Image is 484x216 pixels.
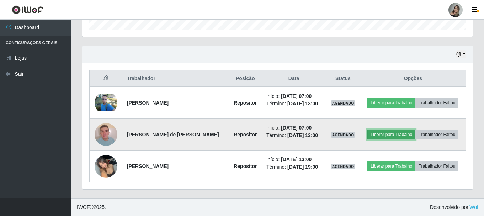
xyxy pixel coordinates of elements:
[234,100,257,106] strong: Repositor
[127,132,219,137] strong: [PERSON_NAME] de [PERSON_NAME]
[287,101,318,106] time: [DATE] 13:00
[77,204,90,210] span: IWOF
[281,93,312,99] time: [DATE] 07:00
[367,161,415,171] button: Liberar para Trabalho
[415,130,458,139] button: Trabalhador Faltou
[262,70,325,87] th: Data
[95,94,117,111] img: 1742358454044.jpeg
[77,204,106,211] span: © 2025 .
[95,151,117,181] img: 1754455708839.jpeg
[415,161,458,171] button: Trabalhador Faltou
[430,204,478,211] span: Desenvolvido por
[367,98,415,108] button: Liberar para Trabalho
[266,93,321,100] li: Início:
[468,204,478,210] a: iWof
[127,163,169,169] strong: [PERSON_NAME]
[234,163,257,169] strong: Repositor
[234,132,257,137] strong: Repositor
[229,70,262,87] th: Posição
[127,100,169,106] strong: [PERSON_NAME]
[12,5,43,14] img: CoreUI Logo
[287,132,318,138] time: [DATE] 13:00
[331,132,356,138] span: AGENDADO
[266,163,321,171] li: Término:
[281,157,312,162] time: [DATE] 13:00
[281,125,312,131] time: [DATE] 07:00
[325,70,361,87] th: Status
[266,124,321,132] li: Início:
[266,156,321,163] li: Início:
[367,130,415,139] button: Liberar para Trabalho
[123,70,229,87] th: Trabalhador
[287,164,318,170] time: [DATE] 19:00
[331,164,356,169] span: AGENDADO
[95,119,117,149] img: 1734788815754.jpeg
[331,100,356,106] span: AGENDADO
[361,70,466,87] th: Opções
[266,132,321,139] li: Término:
[266,100,321,107] li: Término:
[415,98,458,108] button: Trabalhador Faltou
